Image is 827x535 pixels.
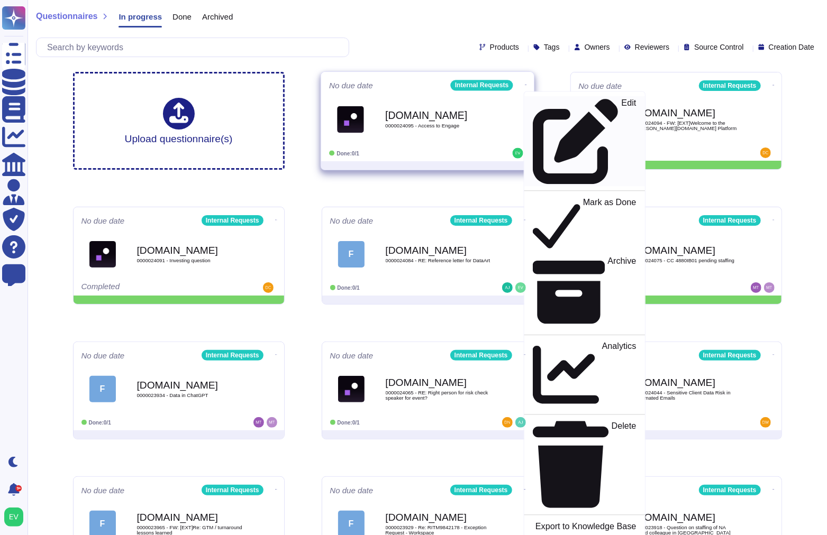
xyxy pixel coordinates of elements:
[607,256,636,328] p: Archive
[202,215,263,226] div: Internal Requests
[634,108,740,118] b: [DOMAIN_NAME]
[535,522,636,531] p: Export to Knowledge Base
[337,106,364,133] img: Logo
[338,420,360,426] span: Done: 0/1
[137,258,243,263] span: 0000024091 - Investing question
[81,282,211,293] div: Completed
[450,350,512,361] div: Internal Requests
[621,99,636,185] p: Edit
[385,110,492,120] b: [DOMAIN_NAME]
[760,147,771,158] img: user
[386,377,492,388] b: [DOMAIN_NAME]
[253,417,264,428] img: user
[2,505,31,529] button: user
[544,43,560,51] span: Tags
[89,420,111,426] span: Done: 0/1
[202,485,263,495] div: Internal Requests
[635,43,669,51] span: Reviewers
[579,82,622,90] span: No due date
[386,512,492,522] b: [DOMAIN_NAME]
[524,96,644,187] a: Edit
[760,417,771,428] img: user
[450,80,513,90] div: Internal Requests
[699,350,761,361] div: Internal Requests
[524,520,644,533] a: Export to Knowledge Base
[89,241,116,267] img: Logo
[330,352,374,359] span: No due date
[81,217,125,225] span: No due date
[119,13,162,21] span: In progress
[137,393,243,398] span: 0000023934 - Data in ChatGPT
[4,508,23,527] img: user
[602,342,636,408] p: Analytics
[634,121,740,131] span: 0000024094 - FW: [EXT]Welcome to the [PERSON_NAME][DOMAIN_NAME] Platform
[699,80,761,91] div: Internal Requests
[386,258,492,263] span: 0000024084 - RE: Reference letter for DataArt
[36,12,97,21] span: Questionnaires
[338,241,365,267] div: F
[634,245,740,255] b: [DOMAIN_NAME]
[385,123,492,128] span: 0000024095 - Access to Engage
[202,350,263,361] div: Internal Requests
[699,485,761,495] div: Internal Requests
[583,198,636,252] p: Mark as Done
[769,43,814,51] span: Creation Date
[267,417,277,428] img: user
[42,38,349,57] input: Search by keywords
[502,282,513,293] img: user
[751,282,761,293] img: user
[634,525,740,535] span: 0000023918 - Question on staffing of NA based colleague in [GEOGRAPHIC_DATA]
[125,98,233,144] div: Upload questionnaire(s)
[137,245,243,255] b: [DOMAIN_NAME]
[338,376,365,402] img: Logo
[634,258,740,263] span: 0000024075 - CC 4880IB01 pending staffing
[502,417,513,428] img: user
[81,486,125,494] span: No due date
[172,13,192,21] span: Done
[524,254,644,330] a: Archive
[634,390,740,400] span: 0000024044 - Sensitive Client Data Risk in Automated Emails
[202,13,233,21] span: Archived
[89,376,116,402] div: F
[329,81,373,89] span: No due date
[81,352,125,359] span: No due date
[450,485,512,495] div: Internal Requests
[330,217,374,225] span: No due date
[515,282,526,293] img: user
[386,525,492,535] span: 0000023929 - Re: RITM9842178 - Exception Request - Workspace
[611,422,636,508] p: Delete
[634,512,740,522] b: [DOMAIN_NAME]
[137,380,243,390] b: [DOMAIN_NAME]
[694,43,743,51] span: Source Control
[338,285,360,291] span: Done: 0/1
[634,377,740,388] b: [DOMAIN_NAME]
[490,43,519,51] span: Products
[699,215,761,226] div: Internal Requests
[450,215,512,226] div: Internal Requests
[386,390,492,400] span: 0000024065 - RE: Right person for risk check speaker for event?
[137,525,243,535] span: 0000023965 - FW: [EXT]Re: GTM / turnaround lessons learned
[512,148,523,159] img: user
[764,282,775,293] img: user
[524,195,644,254] a: Mark as Done
[137,512,243,522] b: [DOMAIN_NAME]
[386,245,492,255] b: [DOMAIN_NAME]
[585,43,610,51] span: Owners
[524,339,644,410] a: Analytics
[337,150,359,156] span: Done: 0/1
[15,485,22,492] div: 9+
[263,282,274,293] img: user
[524,419,644,510] a: Delete
[330,486,374,494] span: No due date
[515,417,526,428] img: user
